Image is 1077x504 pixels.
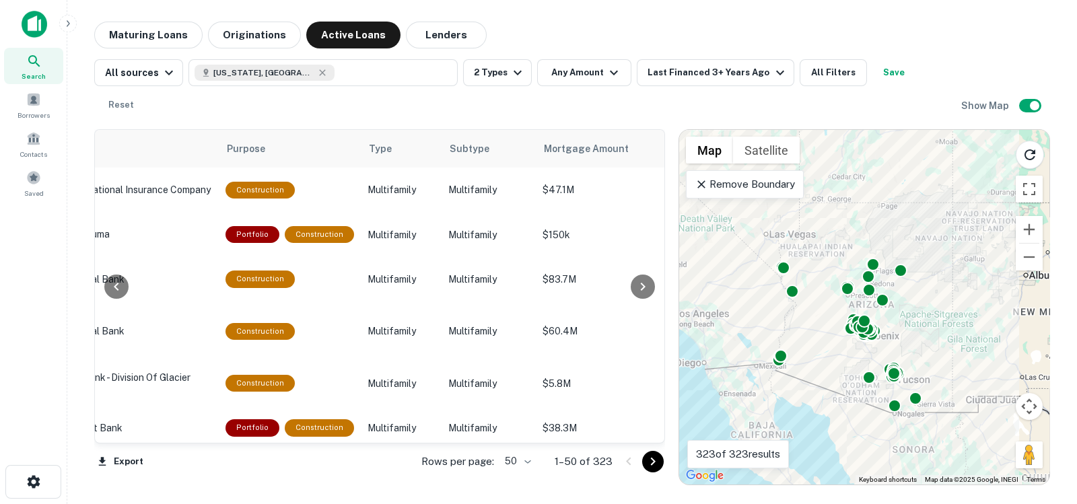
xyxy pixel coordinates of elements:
[648,65,788,81] div: Last Financed 3+ Years Ago
[368,376,435,391] p: Multifamily
[543,182,677,197] p: $47.1M
[368,272,435,287] p: Multifamily
[421,454,494,470] p: Rows per page:
[94,452,147,472] button: Export
[543,227,677,242] p: $150k
[213,67,314,79] span: [US_STATE], [GEOGRAPHIC_DATA]
[683,467,727,484] a: Open this area in Google Maps (opens a new window)
[543,324,677,338] p: $60.4M
[537,59,631,86] button: Any Amount
[105,65,177,81] div: All sources
[1016,176,1043,203] button: Toggle fullscreen view
[536,130,684,168] th: Mortgage Amount
[4,87,63,123] a: Borrowers
[859,475,917,484] button: Keyboard shortcuts
[442,130,536,168] th: Subtype
[637,59,794,86] button: Last Financed 3+ Years Ago
[225,226,279,243] div: This is a portfolio loan with 2 properties
[686,137,733,164] button: Show street map
[450,141,489,157] span: Subtype
[1016,244,1043,271] button: Zoom out
[285,226,354,243] div: This loan purpose was for construction
[1016,216,1043,243] button: Zoom in
[696,446,780,462] p: 323 of 323 results
[448,421,529,435] p: Multifamily
[683,467,727,484] img: Google
[4,126,63,162] a: Contacts
[499,452,533,471] div: 50
[555,454,613,470] p: 1–50 of 323
[695,176,795,192] p: Remove Boundary
[448,324,529,338] p: Multifamily
[1027,476,1045,483] a: Terms (opens in new tab)
[733,137,800,164] button: Show satellite imagery
[872,59,915,86] button: Save your search to get updates of matches that match your search criteria.
[1016,141,1044,169] button: Reload search area
[448,376,529,391] p: Multifamily
[24,188,44,199] span: Saved
[448,227,529,242] p: Multifamily
[925,476,1018,483] span: Map data ©2025 Google, INEGI
[225,323,295,340] div: This loan purpose was for construction
[188,59,458,86] button: [US_STATE], [GEOGRAPHIC_DATA]
[4,165,63,201] a: Saved
[368,421,435,435] p: Multifamily
[800,59,867,86] button: All Filters
[306,22,401,48] button: Active Loans
[22,71,46,81] span: Search
[18,110,50,120] span: Borrowers
[961,98,1011,113] h6: Show Map
[227,141,283,157] span: Purpose
[208,22,301,48] button: Originations
[448,272,529,287] p: Multifamily
[543,272,677,287] p: $83.7M
[1016,441,1043,468] button: Drag Pegman onto the map to open Street View
[463,59,532,86] button: 2 Types
[4,48,63,84] a: Search
[94,59,183,86] button: All sources
[368,324,435,338] p: Multifamily
[100,92,143,118] button: Reset
[369,141,392,157] span: Type
[22,11,47,38] img: capitalize-icon.png
[1010,353,1077,418] iframe: Chat Widget
[543,376,677,391] p: $5.8M
[679,130,1049,484] div: 0 0
[285,419,354,436] div: This loan purpose was for construction
[361,130,442,168] th: Type
[225,419,279,436] div: This is a portfolio loan with 3 properties
[94,22,203,48] button: Maturing Loans
[368,182,435,197] p: Multifamily
[642,451,664,472] button: Go to next page
[225,271,295,287] div: This loan purpose was for construction
[543,421,677,435] p: $38.3M
[225,182,295,199] div: This loan purpose was for construction
[219,130,361,168] th: Purpose
[20,149,47,159] span: Contacts
[225,375,295,392] div: This loan purpose was for construction
[544,141,646,157] span: Mortgage Amount
[368,227,435,242] p: Multifamily
[406,22,487,48] button: Lenders
[448,182,529,197] p: Multifamily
